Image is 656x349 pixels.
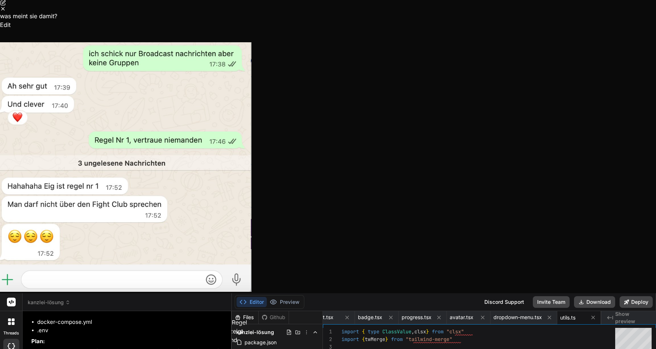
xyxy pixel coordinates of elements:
span: } [426,328,429,335]
span: } [385,336,388,342]
span: import [341,336,359,342]
strong: Plan: [31,338,45,345]
span: dropdown-menu.tsx [493,314,542,321]
span: clsx [414,328,426,335]
span: ClassValue [382,328,411,335]
span: "tailwind-merge" [406,336,452,342]
span: , [411,328,414,335]
span: "clsx" [446,328,464,335]
span: Show preview [615,310,650,325]
li: .env [37,326,224,335]
span: badge.tsx [358,314,382,321]
span: kanzlei-lösung [236,329,274,336]
span: kanzlei-lösung [28,299,70,306]
li: docker-compose.yml [37,318,224,326]
span: from [391,336,403,342]
div: Github [259,314,289,321]
span: progress.tsx [402,314,432,321]
div: 2 [323,336,332,343]
button: Download [574,296,615,308]
button: Invite Team [533,296,570,308]
div: Files [232,314,258,321]
span: { [362,336,365,342]
span: alert.tsx [314,314,333,321]
span: type [368,328,379,335]
span: twMerge [365,336,385,342]
span: avatar.tsx [450,314,473,321]
span: utils.ts [560,314,575,321]
div: 1 [323,328,332,336]
span: import [341,328,359,335]
div: Discord Support [480,296,528,308]
span: package.json [244,338,277,347]
button: Deploy [620,296,653,308]
span: { [362,328,365,335]
span: from [432,328,444,335]
button: Editor [237,297,267,307]
button: Preview [267,297,302,307]
label: threads [3,330,19,336]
